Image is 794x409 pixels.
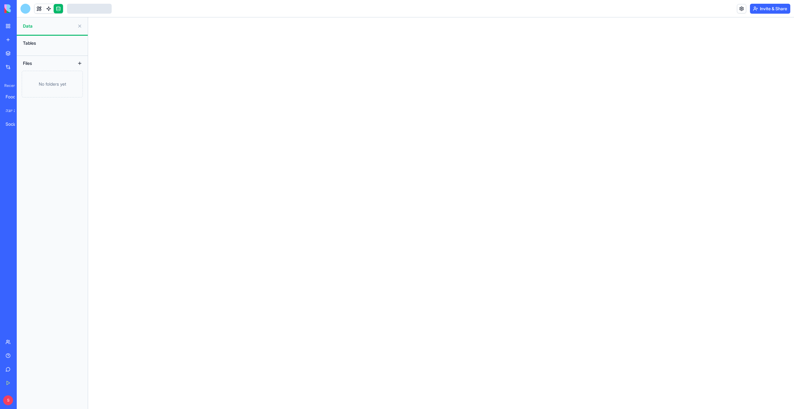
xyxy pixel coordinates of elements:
div: Tables [20,38,85,48]
div: Food Basket Distribution System [6,94,23,100]
div: אננדה יוגה [GEOGRAPHIC_DATA] [6,107,23,114]
img: logo [4,4,43,13]
a: Social Media Command Center [2,118,27,130]
span: S [3,395,13,405]
div: No folders yet [22,71,83,97]
a: No folders yet [17,71,88,97]
span: Recent [2,83,15,88]
a: אננדה יוגה [GEOGRAPHIC_DATA] [2,104,27,117]
span: Data [23,23,75,29]
a: Food Basket Distribution System [2,91,27,103]
div: Files [20,58,69,68]
button: Invite & Share [750,4,790,14]
div: Social Media Command Center [6,121,23,127]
